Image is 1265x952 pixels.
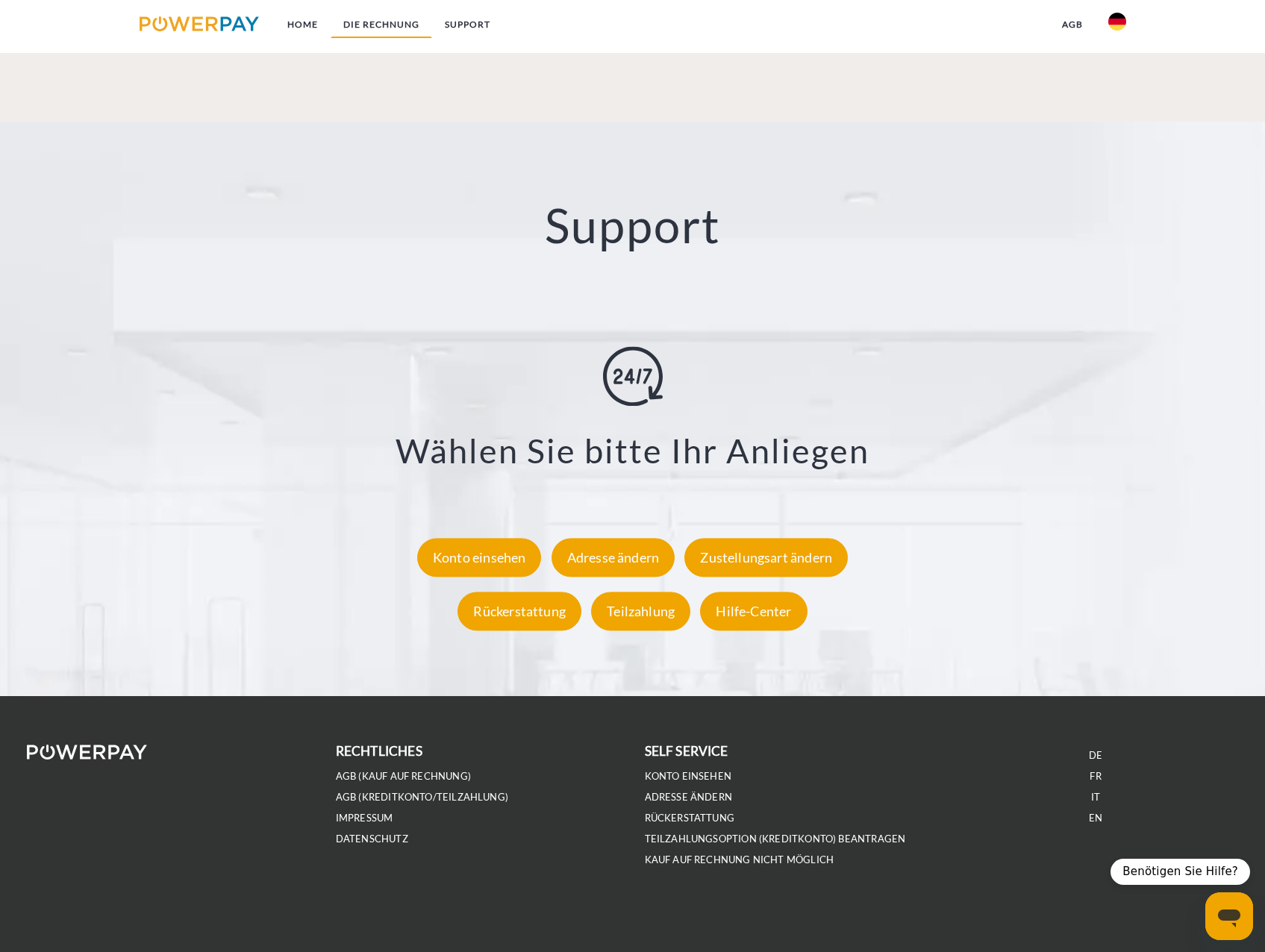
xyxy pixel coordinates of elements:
div: Teilzahlung [591,592,690,630]
h2: Support [63,196,1202,255]
a: DE [1089,749,1102,762]
a: Adresse ändern [548,549,679,566]
img: logo-powerpay-white.svg [27,745,147,760]
a: EN [1089,812,1102,824]
img: de [1108,13,1126,31]
a: AGB (Kauf auf Rechnung) [336,770,471,783]
a: Rückerstattung [645,812,735,824]
iframe: Schaltfläche zum Öffnen des Messaging-Fensters; Konversation läuft [1205,892,1253,940]
b: self service [645,743,728,759]
a: agb [1049,11,1096,38]
a: FR [1090,770,1101,783]
div: Rückerstattung [457,592,581,630]
a: Konto einsehen [413,549,546,566]
div: Hilfe-Center [700,592,807,630]
a: Teilzahlungsoption (KREDITKONTO) beantragen [645,833,906,845]
a: IMPRESSUM [336,812,393,824]
a: Home [275,11,331,38]
div: Zustellungsart ändern [684,538,848,577]
div: Benötigen Sie Hilfe? [1111,859,1250,885]
b: rechtliches [336,743,422,759]
a: Rückerstattung [454,603,585,619]
a: Zustellungsart ändern [681,549,852,566]
a: Adresse ändern [645,791,733,804]
h3: Wählen Sie bitte Ihr Anliegen [82,430,1184,472]
a: DIE RECHNUNG [331,11,432,38]
a: SUPPORT [432,11,503,38]
a: Konto einsehen [645,770,732,783]
a: IT [1091,791,1100,804]
div: Konto einsehen [417,538,542,577]
img: logo-powerpay.svg [140,16,260,31]
a: DATENSCHUTZ [336,833,408,845]
img: online-shopping.svg [603,346,663,406]
a: AGB (Kreditkonto/Teilzahlung) [336,791,508,804]
div: Adresse ändern [552,538,675,577]
a: Kauf auf Rechnung nicht möglich [645,854,834,866]
a: Teilzahlung [587,603,694,619]
a: Hilfe-Center [696,603,810,619]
